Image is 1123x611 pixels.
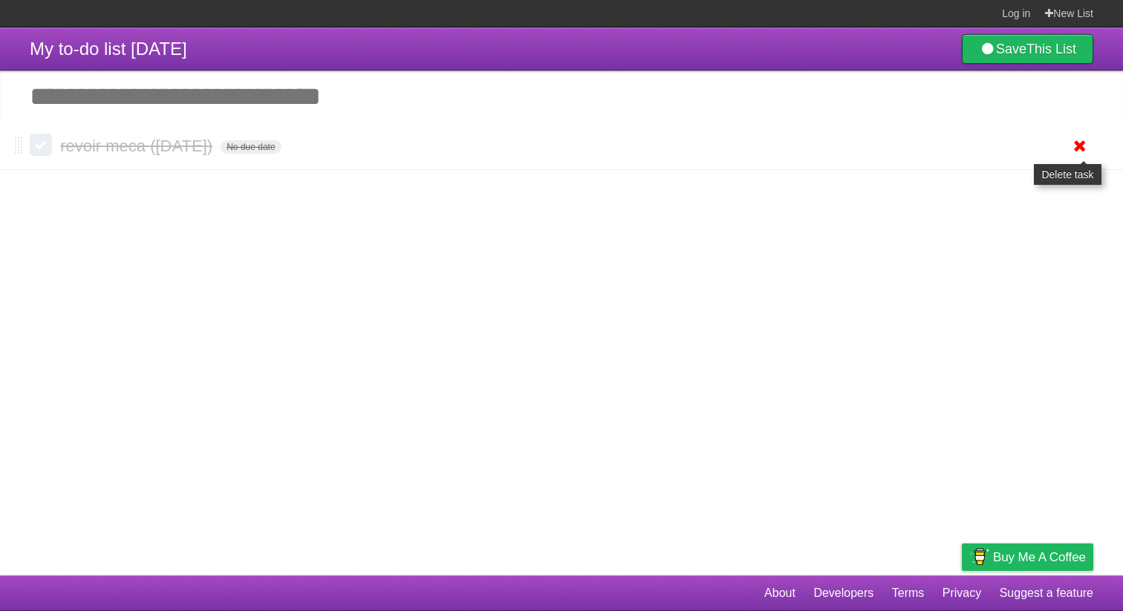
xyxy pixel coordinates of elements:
a: SaveThis List [962,34,1093,64]
a: About [764,579,795,607]
a: Privacy [943,579,981,607]
img: Buy me a coffee [969,544,989,569]
span: No due date [221,140,281,154]
a: Buy me a coffee [962,543,1093,571]
span: revoir meca ([DATE]) [60,137,216,155]
span: Buy me a coffee [993,544,1086,570]
a: Terms [892,579,925,607]
label: Done [30,134,52,156]
a: Suggest a feature [1000,579,1093,607]
a: Developers [813,579,873,607]
b: This List [1026,42,1076,56]
span: My to-do list [DATE] [30,39,187,59]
